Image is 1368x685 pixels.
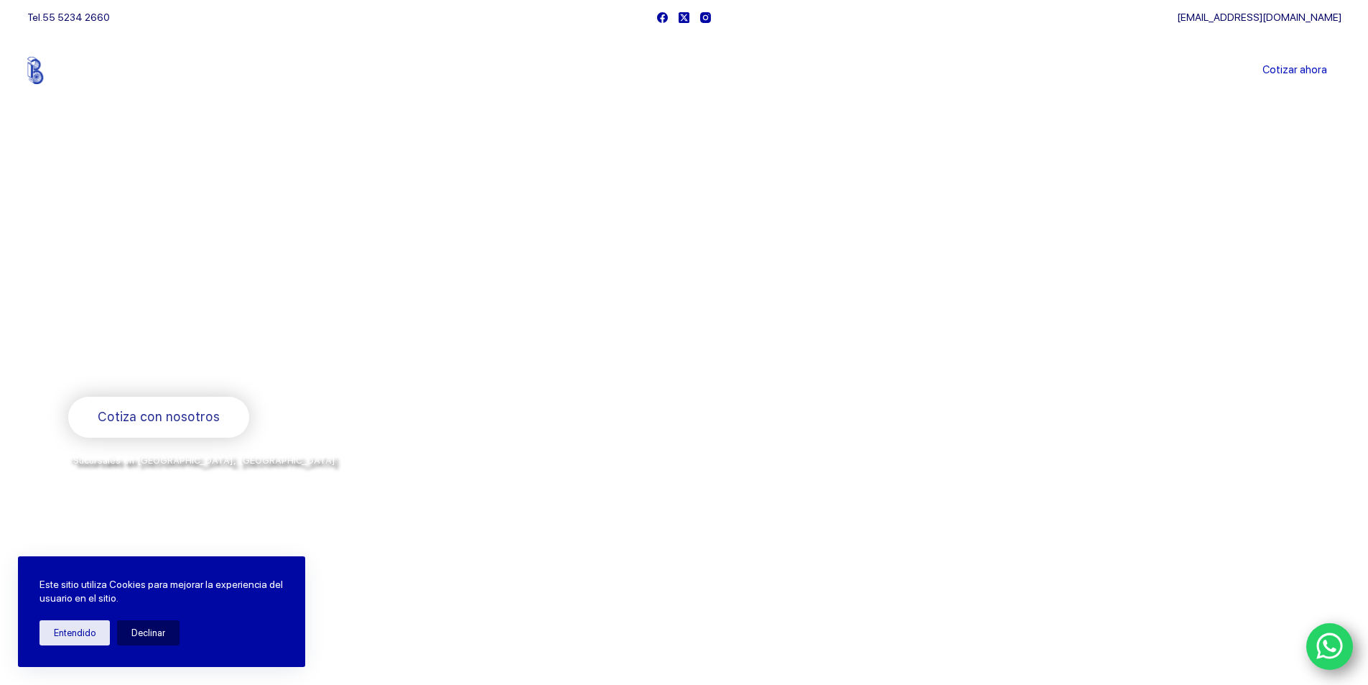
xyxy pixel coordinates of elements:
[68,359,352,377] span: Rodamientos y refacciones industriales
[515,35,853,106] nav: Menu Principal
[1248,56,1341,85] a: Cotizar ahora
[27,12,110,23] span: Tel.
[68,214,252,232] span: Bienvenido a Balerytodo®
[700,12,711,23] a: Instagram
[39,620,110,645] button: Entendido
[42,12,110,23] a: 55 5234 2660
[117,620,180,645] button: Declinar
[1306,623,1354,671] a: WhatsApp
[68,397,249,438] a: Cotiza con nosotros
[1177,12,1341,23] a: [EMAIL_ADDRESS][DOMAIN_NAME]
[98,407,220,428] span: Cotiza con nosotros
[39,578,284,606] p: Este sitio utiliza Cookies para mejorar la experiencia del usuario en el sitio.
[68,245,587,344] span: Somos los doctores de la industria
[657,12,668,23] a: Facebook
[27,57,117,84] img: Balerytodo
[68,471,416,482] span: y envíos a todo [GEOGRAPHIC_DATA] por la paquetería de su preferencia
[679,12,689,23] a: X (Twitter)
[68,455,335,466] span: *Sucursales en [GEOGRAPHIC_DATA], [GEOGRAPHIC_DATA]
